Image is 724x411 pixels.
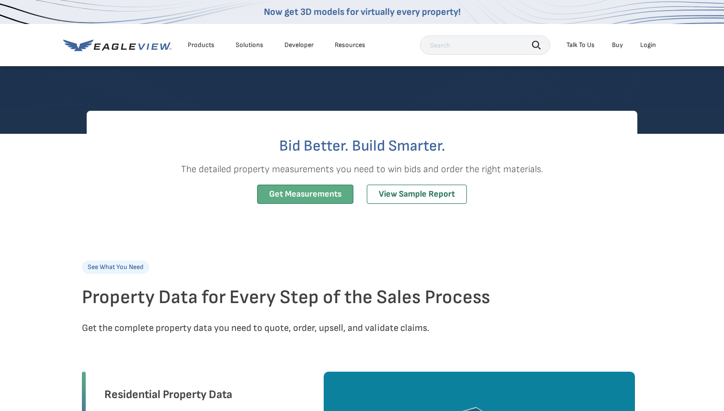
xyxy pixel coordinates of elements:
[566,41,595,49] div: Talk To Us
[82,286,642,309] h2: Property Data for Every Step of the Sales Process
[420,35,550,55] input: Search
[104,387,232,402] h3: Residential Property Data
[82,260,149,274] p: See What You Need
[264,6,461,18] a: Now get 3D models for virtually every property!
[257,185,353,204] a: Get Measurements
[236,41,263,49] div: Solutions
[82,320,642,336] p: Get the complete property data you need to quote, order, upsell, and validate claims.
[640,41,656,49] div: Login
[284,41,314,49] a: Developer
[335,41,365,49] div: Resources
[87,162,637,177] p: The detailed property measurements you need to win bids and order the right materials.
[612,41,623,49] a: Buy
[188,41,215,49] div: Products
[87,139,637,154] h2: Bid Better. Build Smarter.
[367,185,467,204] a: View Sample Report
